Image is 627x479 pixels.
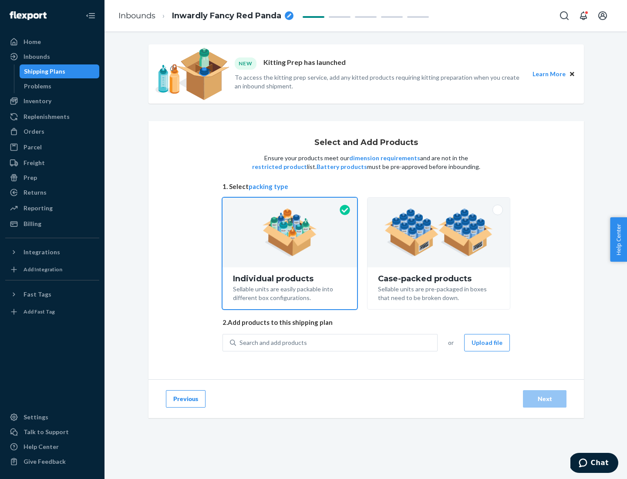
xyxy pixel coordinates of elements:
[5,425,99,439] button: Talk to Support
[5,410,99,424] a: Settings
[556,7,573,24] button: Open Search Box
[222,318,510,327] span: 2. Add products to this shipping plan
[610,217,627,262] button: Help Center
[24,52,50,61] div: Inbounds
[314,138,418,147] h1: Select and Add Products
[464,334,510,351] button: Upload file
[263,209,317,256] img: individual-pack.facf35554cb0f1810c75b2bd6df2d64e.png
[118,11,155,20] a: Inbounds
[20,79,100,93] a: Problems
[378,274,499,283] div: Case-packed products
[249,182,288,191] button: packing type
[570,453,618,475] iframe: Opens a widget where you can chat to one of our agents
[24,290,51,299] div: Fast Tags
[5,94,99,108] a: Inventory
[533,69,566,79] button: Learn More
[5,263,99,277] a: Add Integration
[5,201,99,215] a: Reporting
[5,440,99,454] a: Help Center
[24,442,59,451] div: Help Center
[5,171,99,185] a: Prep
[24,143,42,152] div: Parcel
[24,204,53,213] div: Reporting
[567,69,577,79] button: Close
[24,67,65,76] div: Shipping Plans
[252,162,307,171] button: restricted product
[24,428,69,436] div: Talk to Support
[24,413,48,422] div: Settings
[10,11,47,20] img: Flexport logo
[239,338,307,347] div: Search and add products
[111,3,300,29] ol: breadcrumbs
[24,127,44,136] div: Orders
[24,82,51,91] div: Problems
[222,182,510,191] span: 1. Select
[235,57,256,69] div: NEW
[166,390,206,408] button: Previous
[523,390,566,408] button: Next
[251,154,481,171] p: Ensure your products meet our and are not in the list. must be pre-approved before inbounding.
[172,10,281,22] span: Inwardly Fancy Red Panda
[5,140,99,154] a: Parcel
[263,57,346,69] p: Kitting Prep has launched
[233,283,347,302] div: Sellable units are easily packable into different box configurations.
[24,188,47,197] div: Returns
[5,110,99,124] a: Replenishments
[24,308,55,315] div: Add Fast Tag
[24,219,41,228] div: Billing
[5,305,99,319] a: Add Fast Tag
[24,159,45,167] div: Freight
[24,266,62,273] div: Add Integration
[233,274,347,283] div: Individual products
[24,248,60,256] div: Integrations
[24,457,66,466] div: Give Feedback
[5,186,99,199] a: Returns
[5,35,99,49] a: Home
[24,97,51,105] div: Inventory
[235,73,525,91] p: To access the kitting prep service, add any kitted products requiring kitting preparation when yo...
[575,7,592,24] button: Open notifications
[24,173,37,182] div: Prep
[384,209,493,256] img: case-pack.59cecea509d18c883b923b81aeac6d0b.png
[5,156,99,170] a: Freight
[5,125,99,138] a: Orders
[378,283,499,302] div: Sellable units are pre-packaged in boxes that need to be broken down.
[349,154,420,162] button: dimension requirements
[5,50,99,64] a: Inbounds
[24,112,70,121] div: Replenishments
[20,64,100,78] a: Shipping Plans
[448,338,454,347] span: or
[24,37,41,46] div: Home
[594,7,611,24] button: Open account menu
[317,162,367,171] button: Battery products
[5,217,99,231] a: Billing
[82,7,99,24] button: Close Navigation
[5,455,99,469] button: Give Feedback
[530,395,559,403] div: Next
[5,245,99,259] button: Integrations
[5,287,99,301] button: Fast Tags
